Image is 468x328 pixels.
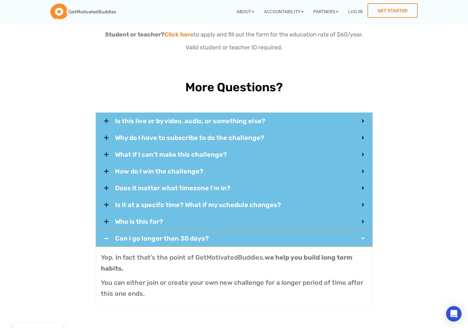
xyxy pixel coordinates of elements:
span: Does it matter what timezone I'm in? [115,185,362,191]
b: Student or teacher? [105,31,164,38]
span: Is it at a specifc time? What if my schedule changes? [115,202,362,208]
a: About [232,3,259,20]
a: Get Started [367,3,418,18]
a: Log In [343,3,367,20]
span: Who is this for? [115,218,362,225]
a: Accountability [259,3,308,20]
span: Why do I have to subscribe to do the challenge? [115,134,362,141]
img: GetMotivatedBuddies [50,4,116,20]
span: What if I can't make this challenge? [115,151,362,158]
p: to apply and fill out the form for the education rate of $60/year. [60,30,408,39]
div: Open Intercom Messenger [446,306,462,322]
p: You can either join or create your own new challenge for a longer period of time after this one e... [101,277,367,299]
p: Yep. In fact that’s the point of GetMotivatedBuddies, [101,252,367,274]
a: Click here [164,31,194,38]
span: Is this live or by video, audio, or something else? [115,118,362,124]
strong: we help you build long term habits. [101,253,352,272]
span: Can I go longer than 30 days? [115,235,362,242]
p: Valid student or teacher ID required. [60,43,408,52]
span: How do I win the challenge? [115,168,362,174]
a: Partners [308,3,343,20]
h2: More Questions? [86,81,382,93]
